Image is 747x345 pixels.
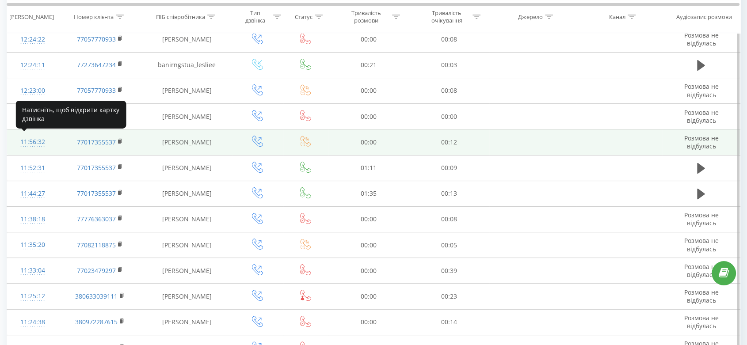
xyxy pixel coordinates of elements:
td: [PERSON_NAME] [142,78,232,103]
td: 00:09 [409,155,489,181]
div: Канал [609,13,625,20]
td: 00:00 [328,284,409,309]
span: Розмова не відбулась [684,134,718,150]
td: 00:00 [328,206,409,232]
td: [PERSON_NAME] [142,232,232,258]
div: 11:24:38 [16,314,50,331]
div: Тривалість розмови [343,9,390,24]
td: [PERSON_NAME] [142,284,232,309]
div: Джерело [518,13,543,20]
td: 00:08 [409,27,489,52]
div: 11:56:32 [16,133,50,151]
div: Тип дзвінка [240,9,271,24]
td: 01:35 [328,181,409,206]
a: 77017355537 [77,138,116,146]
td: 00:00 [328,129,409,155]
td: 00:00 [328,232,409,258]
div: Тривалість очікування [423,9,470,24]
div: 11:25:12 [16,288,50,305]
span: Розмова не відбулась [684,108,718,125]
td: 00:12 [409,129,489,155]
div: 11:44:27 [16,185,50,202]
td: 00:14 [409,309,489,335]
td: 00:03 [409,52,489,78]
div: Натисніть, щоб відкрити картку дзвінка [16,101,126,129]
div: 11:33:04 [16,262,50,279]
div: ПІБ співробітника [156,13,205,20]
div: 11:38:18 [16,211,50,228]
a: 77273647234 [77,61,116,69]
span: Розмова не відбулась [684,236,718,253]
span: Розмова не відбулась [684,31,718,47]
div: [PERSON_NAME] [9,13,54,20]
td: 00:08 [409,78,489,103]
td: 00:13 [409,181,489,206]
a: 77776363037 [77,215,116,223]
td: banirngstua_lesliee [142,52,232,78]
div: Номер клієнта [74,13,114,20]
a: 77057770933 [77,35,116,43]
td: [PERSON_NAME] [142,309,232,335]
a: 77023479297 [77,266,116,275]
td: [PERSON_NAME] [142,206,232,232]
a: 380633039111 [75,292,118,300]
td: 00:00 [328,258,409,284]
div: 12:24:22 [16,31,50,48]
span: Розмова не відбулась [684,211,718,227]
td: 00:00 [328,309,409,335]
div: Статус [295,13,313,20]
div: 12:24:11 [16,57,50,74]
a: 77057770933 [77,86,116,95]
span: Розмова не відбулась [684,82,718,99]
td: 01:11 [328,155,409,181]
a: 77017355537 [77,163,116,172]
td: [PERSON_NAME] [142,181,232,206]
td: 00:00 [409,104,489,129]
td: [PERSON_NAME] [142,155,232,181]
div: 11:35:20 [16,236,50,254]
td: 00:05 [409,232,489,258]
a: 77082118875 [77,241,116,249]
td: [PERSON_NAME] [142,104,232,129]
div: 11:52:31 [16,159,50,177]
td: 00:21 [328,52,409,78]
td: 00:23 [409,284,489,309]
td: [PERSON_NAME] [142,129,232,155]
td: 00:39 [409,258,489,284]
td: 00:00 [328,104,409,129]
span: Розмова не відбулась [684,262,718,279]
span: Розмова не відбулась [684,314,718,330]
td: 00:00 [328,78,409,103]
td: [PERSON_NAME] [142,258,232,284]
span: Розмова не відбулась [684,288,718,304]
div: 12:23:00 [16,82,50,99]
td: 00:08 [409,206,489,232]
div: Аудіозапис розмови [676,13,732,20]
td: [PERSON_NAME] [142,27,232,52]
td: 00:00 [328,27,409,52]
a: 77017355537 [77,189,116,197]
a: 380972287615 [75,318,118,326]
